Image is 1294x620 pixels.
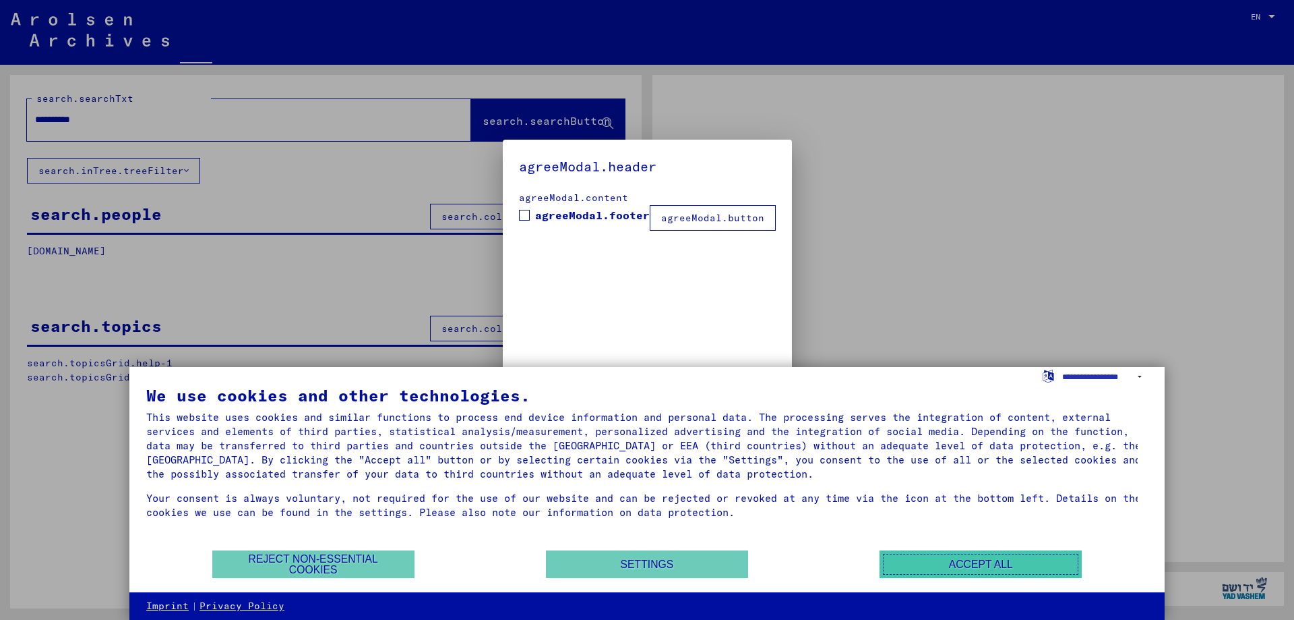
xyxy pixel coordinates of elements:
a: Imprint [146,600,189,613]
div: We use cookies and other technologies. [146,387,1148,403]
button: agreeModal.button [650,205,776,231]
div: Your consent is always voluntary, not required for the use of our website and can be rejected or ... [146,491,1148,519]
div: agreeModal.content [519,191,776,205]
span: agreeModal.footer [535,207,650,223]
button: Settings [546,551,748,578]
button: Reject non-essential cookies [212,551,414,578]
h5: agreeModal.header [519,156,776,177]
button: Accept all [880,551,1082,578]
div: This website uses cookies and similar functions to process end device information and personal da... [146,410,1148,481]
a: Privacy Policy [199,600,284,613]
